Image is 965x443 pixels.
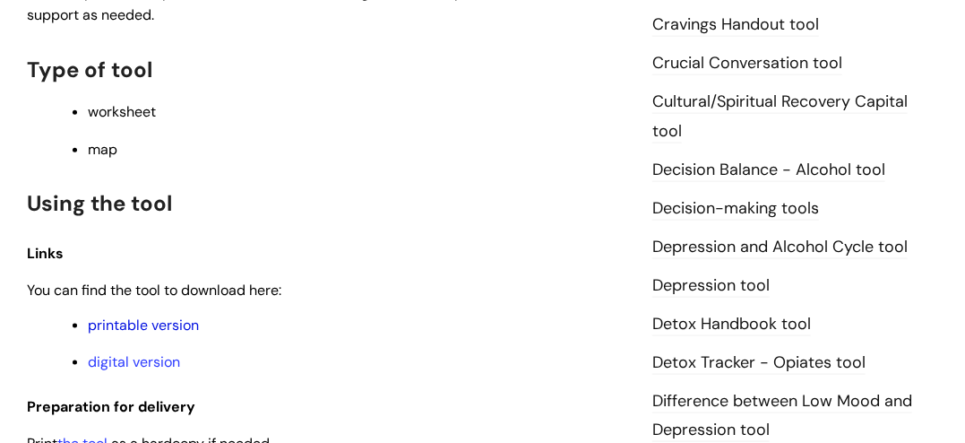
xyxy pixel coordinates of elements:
[88,140,117,159] span: map
[27,397,195,416] span: Preparation for delivery
[88,102,156,121] span: worksheet
[27,56,152,83] span: Type of tool
[652,52,842,75] a: Crucial Conversation tool
[652,313,811,336] a: Detox Handbook tool
[27,281,281,300] span: You can find the tool to download here:
[652,390,912,442] a: Difference between Low Mood and Depression tool
[652,159,885,182] a: Decision Balance - Alcohol tool
[652,274,770,298] a: Depression tool
[27,244,64,263] span: Links
[652,236,908,259] a: Depression and Alcohol Cycle tool
[27,189,172,217] span: Using the tool
[652,197,819,221] a: Decision-making tools
[88,352,180,371] a: digital version
[652,13,819,37] a: Cravings Handout tool
[652,91,908,143] a: Cultural/Spiritual Recovery Capital tool
[88,316,199,334] a: printable version
[652,352,866,375] a: Detox Tracker - Opiates tool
